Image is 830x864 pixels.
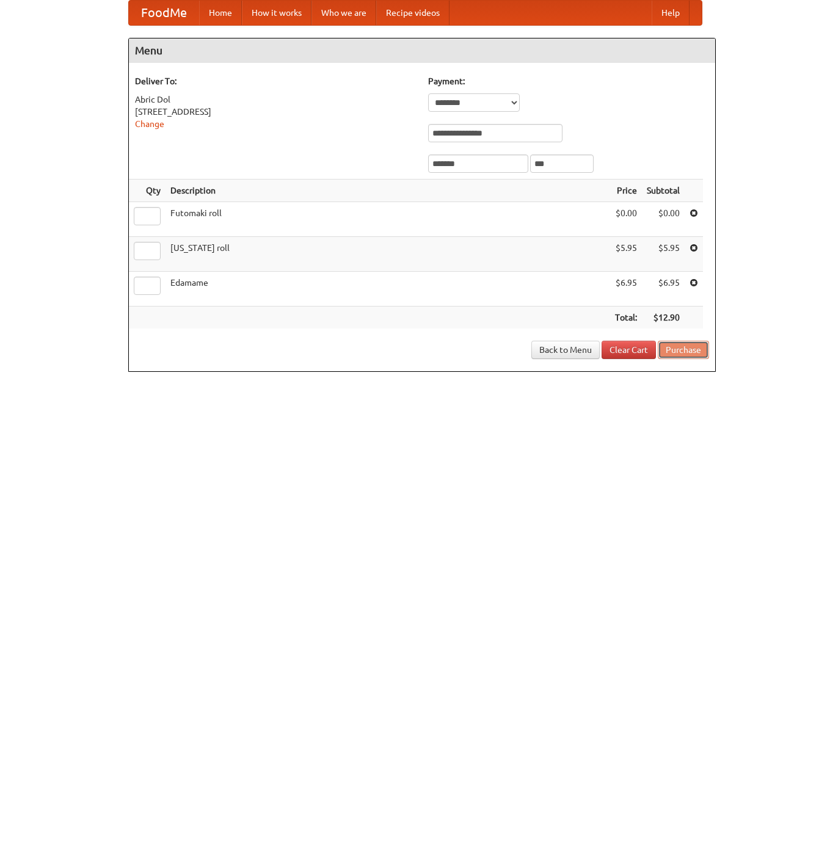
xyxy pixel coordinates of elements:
th: Price [610,180,642,202]
td: $0.00 [642,202,685,237]
td: [US_STATE] roll [166,237,610,272]
th: Subtotal [642,180,685,202]
a: Home [199,1,242,25]
a: Back to Menu [531,341,600,359]
td: Edamame [166,272,610,307]
div: [STREET_ADDRESS] [135,106,416,118]
th: Qty [129,180,166,202]
a: Who we are [311,1,376,25]
td: $0.00 [610,202,642,237]
div: Abric Dol [135,93,416,106]
a: Recipe videos [376,1,450,25]
td: $6.95 [642,272,685,307]
th: Description [166,180,610,202]
h5: Deliver To: [135,75,416,87]
button: Purchase [658,341,709,359]
td: $5.95 [642,237,685,272]
h5: Payment: [428,75,709,87]
td: $5.95 [610,237,642,272]
a: FoodMe [129,1,199,25]
h4: Menu [129,38,715,63]
td: Futomaki roll [166,202,610,237]
a: Clear Cart [602,341,656,359]
th: Total: [610,307,642,329]
th: $12.90 [642,307,685,329]
a: Help [652,1,690,25]
a: How it works [242,1,311,25]
a: Change [135,119,164,129]
td: $6.95 [610,272,642,307]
